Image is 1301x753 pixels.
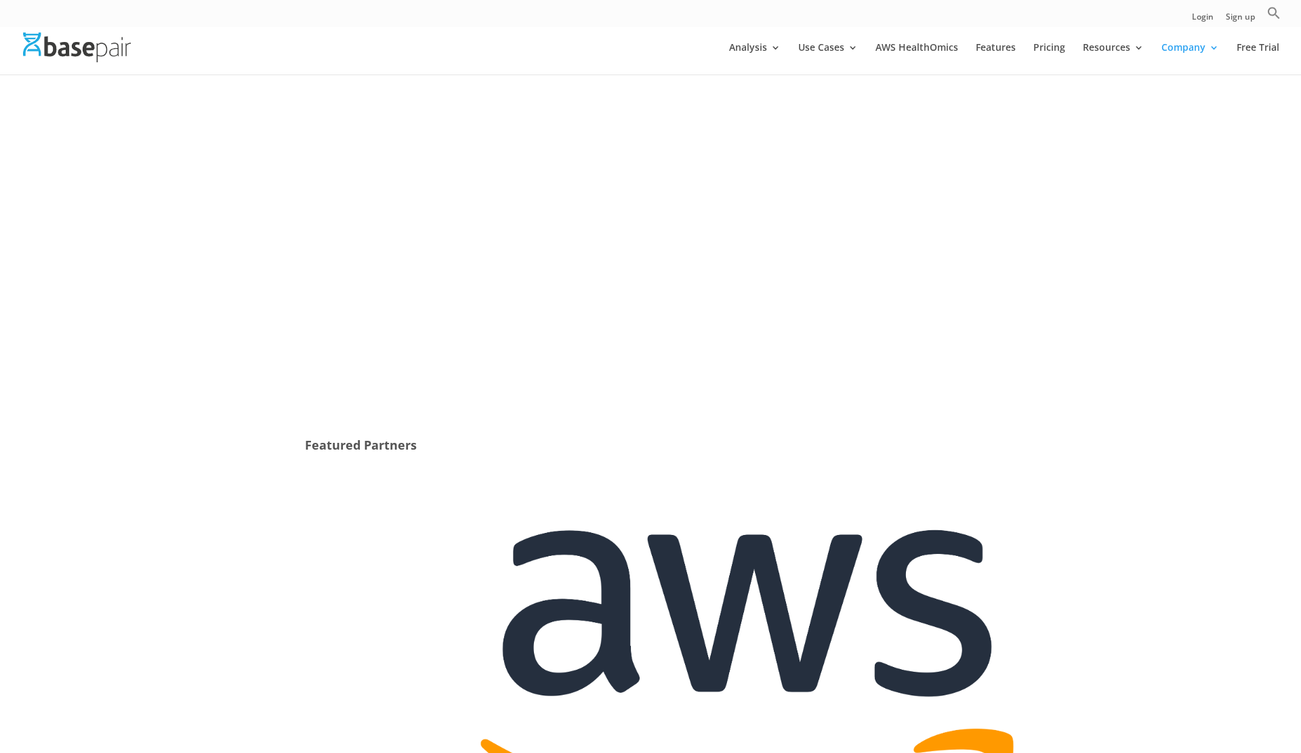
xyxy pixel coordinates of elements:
span: At Basepair, we believe in the strength of collaboration and the transformative potential that pa... [285,168,1016,245]
a: Sign up [1226,13,1255,27]
strong: Unleashing the Power of Partnerships [457,131,845,158]
a: Pricing [1033,43,1065,74]
strong: Basepair Partner Program (BPP) [675,216,824,229]
strong: Featured Partners [305,437,417,453]
a: Resources [1083,43,1144,74]
a: Search Icon Link [1267,6,1281,27]
a: AWS HealthOmics [875,43,958,74]
a: Become a partner [579,293,722,326]
a: Company [1161,43,1219,74]
img: Basepair [23,33,131,62]
svg: Search [1267,6,1281,20]
a: Login [1192,13,1214,27]
a: Features [976,43,1016,74]
a: Analysis [729,43,781,74]
a: Use Cases [798,43,858,74]
a: Free Trial [1237,43,1279,74]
